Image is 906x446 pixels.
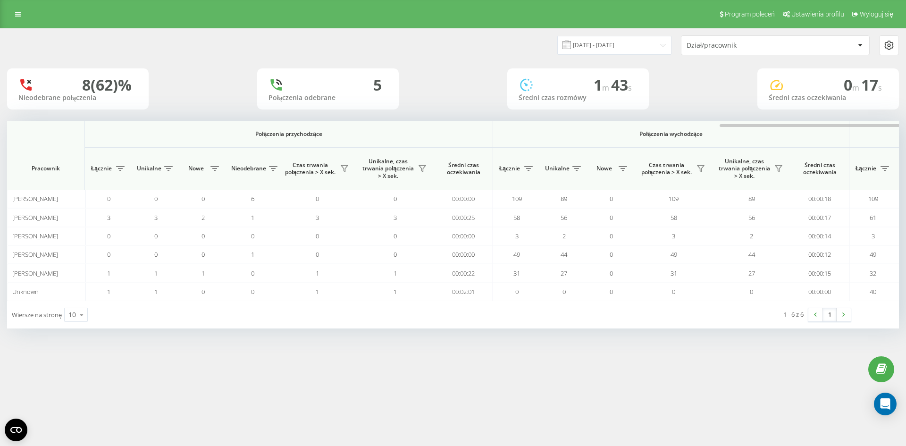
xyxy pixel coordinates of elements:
td: 00:00:17 [790,208,849,227]
span: 0 [610,269,613,278]
td: 00:00:00 [434,245,493,264]
span: 1 [154,269,158,278]
td: 00:00:12 [790,245,849,264]
span: Połączenia wychodzące [515,130,827,138]
span: 40 [870,287,876,296]
span: m [852,83,861,93]
span: 1 [107,269,110,278]
span: [PERSON_NAME] [12,250,58,259]
span: Unikalne, czas trwania połączenia > X sek. [361,158,415,180]
span: 49 [870,250,876,259]
span: 0 [201,194,205,203]
span: 0 [610,287,613,296]
span: 0 [107,250,110,259]
span: 109 [868,194,878,203]
span: s [878,83,882,93]
span: Wiersze na stronę [12,311,62,319]
span: 0 [316,194,319,203]
span: 89 [748,194,755,203]
span: 0 [394,250,397,259]
span: Łącznie [90,165,113,172]
span: [PERSON_NAME] [12,269,58,278]
span: 0 [844,75,861,95]
span: 0 [316,250,319,259]
span: 0 [107,194,110,203]
span: 61 [870,213,876,222]
div: Open Intercom Messenger [874,393,897,415]
span: 58 [513,213,520,222]
span: 3 [394,213,397,222]
span: Nieodebrane [231,165,266,172]
span: 0 [394,194,397,203]
span: 0 [610,194,613,203]
span: Unikalne [545,165,570,172]
span: 1 [251,250,254,259]
div: Dział/pracownik [687,42,799,50]
span: 109 [669,194,679,203]
span: Unknown [12,287,39,296]
td: 00:00:14 [790,227,849,245]
span: 0 [251,287,254,296]
span: 1 [107,287,110,296]
span: 31 [513,269,520,278]
span: Łącznie [854,165,878,172]
span: 49 [513,250,520,259]
span: 44 [561,250,567,259]
span: 0 [154,250,158,259]
td: 00:00:25 [434,208,493,227]
span: 1 [316,287,319,296]
span: 0 [610,213,613,222]
span: 0 [394,232,397,240]
span: 6 [251,194,254,203]
span: 0 [750,287,753,296]
div: Nieodebrane połączenia [18,94,137,102]
span: 0 [201,250,205,259]
span: 109 [512,194,522,203]
span: 56 [561,213,567,222]
span: 3 [872,232,875,240]
span: Nowe [592,165,616,172]
span: 0 [610,232,613,240]
span: 0 [154,232,158,240]
span: 0 [154,194,158,203]
span: Ustawienia profilu [791,10,844,18]
span: 56 [748,213,755,222]
span: 27 [748,269,755,278]
span: 1 [201,269,205,278]
span: Unikalne [137,165,161,172]
div: 1 - 6 z 6 [783,310,804,319]
span: [PERSON_NAME] [12,194,58,203]
span: 2 [201,213,205,222]
span: 44 [748,250,755,259]
div: Połączenia odebrane [268,94,387,102]
span: 0 [610,250,613,259]
div: Średni czas rozmówy [519,94,638,102]
span: Program poleceń [725,10,775,18]
span: Łącznie [498,165,521,172]
span: s [628,83,632,93]
span: 3 [515,232,519,240]
span: Średni czas oczekiwania [797,161,842,176]
span: 1 [154,287,158,296]
span: 2 [562,232,566,240]
a: 1 [822,308,837,321]
span: 0 [316,232,319,240]
span: 89 [561,194,567,203]
span: 3 [154,213,158,222]
span: m [602,83,611,93]
span: Czas trwania połączenia > X sek. [639,161,694,176]
span: Czas trwania połączenia > X sek. [283,161,337,176]
td: 00:00:18 [790,190,849,208]
span: 3 [672,232,675,240]
span: 31 [671,269,677,278]
span: 0 [201,287,205,296]
td: 00:00:00 [790,283,849,301]
div: 10 [68,310,76,320]
span: Pracownik [15,165,76,172]
td: 00:00:22 [434,264,493,282]
span: 3 [107,213,110,222]
td: 00:00:15 [790,264,849,282]
span: 0 [515,287,519,296]
span: 1 [594,75,611,95]
span: 0 [251,232,254,240]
